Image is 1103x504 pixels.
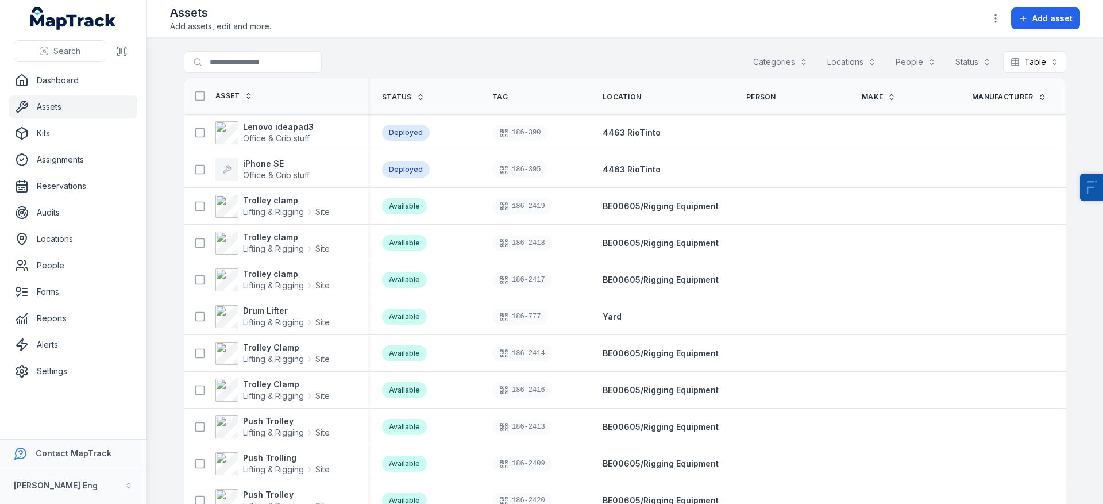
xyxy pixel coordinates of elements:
[603,201,719,211] span: BE00605/Rigging Equipment
[603,274,719,286] a: BE00605/Rigging Equipment
[9,254,137,277] a: People
[9,307,137,330] a: Reports
[492,345,552,361] div: 186-2414
[862,93,896,102] a: Make
[382,93,425,102] a: Status
[215,452,330,475] a: Push TrollingLifting & RiggingSite
[243,305,330,317] strong: Drum Lifter
[9,228,137,251] a: Locations
[492,93,508,102] span: Tag
[603,421,719,433] a: BE00605/Rigging Equipment
[9,280,137,303] a: Forms
[9,333,137,356] a: Alerts
[9,360,137,383] a: Settings
[603,164,661,174] span: 4463 RioTinto
[14,480,98,490] strong: [PERSON_NAME] Eng
[9,69,137,92] a: Dashboard
[382,93,412,102] span: Status
[243,353,304,365] span: Lifting & Rigging
[9,175,137,198] a: Reservations
[1032,13,1073,24] span: Add asset
[382,161,430,178] div: Deployed
[243,195,330,206] strong: Trolley clamp
[243,489,330,501] strong: Push Trolley
[9,122,137,145] a: Kits
[820,51,884,73] button: Locations
[170,21,271,32] span: Add assets, edit and more.
[603,348,719,358] span: BE00605/Rigging Equipment
[382,456,427,472] div: Available
[603,348,719,359] a: BE00605/Rigging Equipment
[243,464,304,475] span: Lifting & Rigging
[243,427,304,438] span: Lifting & Rigging
[243,121,314,133] strong: Lenovo ideapad3
[243,232,330,243] strong: Trolley clamp
[315,243,330,255] span: Site
[170,5,271,21] h2: Assets
[243,390,304,402] span: Lifting & Rigging
[603,237,719,249] a: BE00605/Rigging Equipment
[382,198,427,214] div: Available
[746,93,776,102] span: Person
[315,206,330,218] span: Site
[30,7,117,30] a: MapTrack
[382,272,427,288] div: Available
[9,201,137,224] a: Audits
[382,419,427,435] div: Available
[603,164,661,175] a: 4463 RioTinto
[492,198,552,214] div: 186-2419
[243,243,304,255] span: Lifting & Rigging
[492,309,547,325] div: 186-777
[382,309,427,325] div: Available
[492,456,552,472] div: 186-2409
[603,201,719,212] a: BE00605/Rigging Equipment
[215,195,330,218] a: Trolley clampLifting & RiggingSite
[36,448,111,458] strong: Contact MapTrack
[603,93,641,102] span: Location
[492,382,552,398] div: 186-2416
[243,133,310,143] span: Office & Crib stuff
[603,128,661,137] span: 4463 RioTinto
[315,353,330,365] span: Site
[382,235,427,251] div: Available
[862,93,883,102] span: Make
[243,415,330,427] strong: Push Trolley
[603,275,719,284] span: BE00605/Rigging Equipment
[315,464,330,475] span: Site
[603,385,719,395] span: BE00605/Rigging Equipment
[492,272,552,288] div: 186-2417
[215,305,330,328] a: Drum LifterLifting & RiggingSite
[215,342,330,365] a: Trolley ClampLifting & RiggingSite
[9,95,137,118] a: Assets
[972,93,1046,102] a: Manufacturer
[215,91,253,101] a: Asset
[243,280,304,291] span: Lifting & Rigging
[382,345,427,361] div: Available
[603,311,622,321] span: Yard
[888,51,943,73] button: People
[243,452,330,464] strong: Push Trolling
[492,235,552,251] div: 186-2418
[243,158,310,170] strong: iPhone SE
[382,382,427,398] div: Available
[215,158,310,181] a: iPhone SEOffice & Crib stuff
[243,342,330,353] strong: Trolley Clamp
[492,125,547,141] div: 186-390
[492,419,552,435] div: 186-2413
[215,379,330,402] a: Trolley ClampLifting & RiggingSite
[215,232,330,255] a: Trolley clampLifting & RiggingSite
[9,148,137,171] a: Assignments
[492,161,547,178] div: 186-395
[603,127,661,138] a: 4463 RioTinto
[215,415,330,438] a: Push TrolleyLifting & RiggingSite
[603,422,719,432] span: BE00605/Rigging Equipment
[972,93,1033,102] span: Manufacturer
[603,238,719,248] span: BE00605/Rigging Equipment
[382,125,430,141] div: Deployed
[603,458,719,470] a: BE00605/Rigging Equipment
[14,40,106,62] button: Search
[1003,51,1066,73] button: Table
[603,459,719,468] span: BE00605/Rigging Equipment
[243,206,304,218] span: Lifting & Rigging
[243,268,330,280] strong: Trolley clamp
